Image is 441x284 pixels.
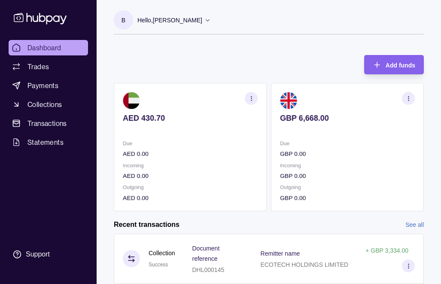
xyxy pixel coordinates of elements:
p: Incoming [123,161,258,170]
span: Add funds [386,62,415,69]
a: Collections [9,97,88,112]
p: b [122,15,125,25]
span: Statements [27,137,64,147]
a: Statements [9,134,88,150]
p: AED 430.70 [123,113,258,123]
a: Trades [9,59,88,74]
p: Document reference [192,245,219,262]
a: Support [9,245,88,263]
p: Due [280,139,415,148]
span: Dashboard [27,43,61,53]
p: AED 0.00 [123,193,258,202]
p: Incoming [280,161,415,170]
p: Outgoing [123,183,258,192]
a: Payments [9,78,88,93]
p: ECOTECH HOLDINGS LIMITED [261,261,349,268]
span: Payments [27,80,58,91]
div: Support [26,250,50,259]
button: Add funds [364,55,424,74]
h2: Recent transactions [114,220,179,229]
img: ae [123,92,140,109]
a: Transactions [9,116,88,131]
p: Due [123,139,258,148]
p: Remitter name [261,250,300,257]
p: GBP 6,668.00 [280,113,415,123]
p: Outgoing [280,183,415,192]
p: GBP 0.00 [280,149,415,159]
p: DHL000145 [192,266,224,273]
p: AED 0.00 [123,149,258,159]
span: Success [149,262,168,268]
a: See all [405,220,424,229]
p: AED 0.00 [123,171,258,180]
span: Trades [27,61,49,72]
a: Dashboard [9,40,88,55]
span: Collections [27,99,62,110]
p: + GBP 3,334.00 [365,247,408,254]
p: GBP 0.00 [280,193,415,202]
p: Hello, [PERSON_NAME] [137,15,202,25]
img: gb [280,92,297,109]
p: GBP 0.00 [280,171,415,180]
p: Collection [149,248,175,258]
span: Transactions [27,118,67,128]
